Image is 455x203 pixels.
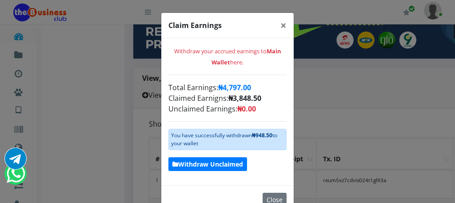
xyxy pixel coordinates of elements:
[168,83,218,92] span: Total Earnings:
[7,170,25,184] a: Chat for support
[168,93,228,103] span: Claimed Earnigns:
[5,155,26,169] a: Chat for support
[174,47,281,66] small: Withdraw your accrued earnings to here.
[252,131,272,139] b: ₦948.50
[237,104,256,114] span: ₦0.00
[168,20,222,30] strong: Claim Earnings
[168,104,237,114] span: Unclaimed Earnings:
[172,160,243,168] strong: Withdraw Unclaimed
[168,129,287,150] div: You have successfully withdrawn to your wallet
[228,93,261,103] span: ₦3,848.50
[280,18,287,32] span: ×
[273,13,294,38] button: Close
[218,83,251,92] span: ₦4,797.00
